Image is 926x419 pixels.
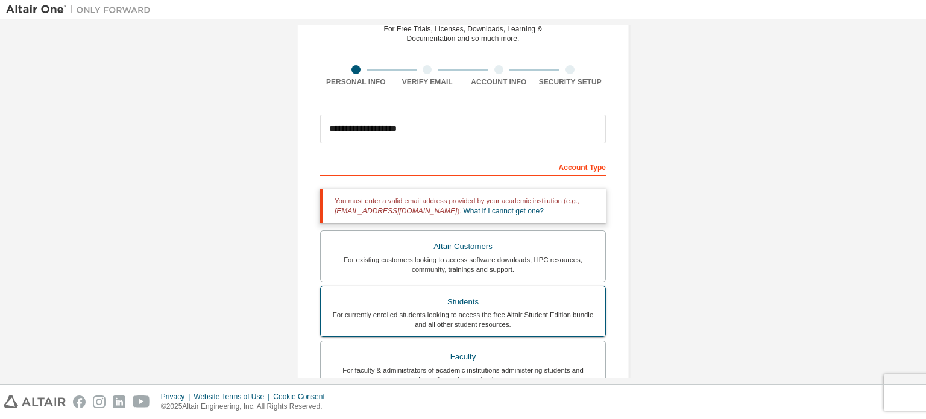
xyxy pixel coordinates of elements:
div: Personal Info [320,77,392,87]
div: For faculty & administrators of academic institutions administering students and accessing softwa... [328,365,598,385]
img: Altair One [6,4,157,16]
img: facebook.svg [73,395,86,408]
div: Account Info [463,77,535,87]
div: Students [328,294,598,310]
div: Verify Email [392,77,464,87]
div: Website Terms of Use [194,392,273,402]
div: Privacy [161,392,194,402]
img: linkedin.svg [113,395,125,408]
div: Security Setup [535,77,606,87]
div: For Free Trials, Licenses, Downloads, Learning & Documentation and so much more. [384,24,543,43]
div: Altair Customers [328,238,598,255]
div: You must enter a valid email address provided by your academic institution (e.g., ). [320,189,606,223]
p: © 2025 Altair Engineering, Inc. All Rights Reserved. [161,402,332,412]
a: What if I cannot get one? [464,207,544,215]
img: instagram.svg [93,395,106,408]
span: [EMAIL_ADDRESS][DOMAIN_NAME] [335,207,457,215]
img: youtube.svg [133,395,150,408]
div: Faculty [328,348,598,365]
div: Cookie Consent [273,392,332,402]
div: For currently enrolled students looking to access the free Altair Student Edition bundle and all ... [328,310,598,329]
div: For existing customers looking to access software downloads, HPC resources, community, trainings ... [328,255,598,274]
div: Account Type [320,157,606,176]
img: altair_logo.svg [4,395,66,408]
